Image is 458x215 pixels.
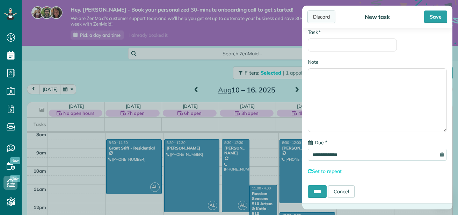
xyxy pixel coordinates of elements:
[308,139,327,146] label: Due
[363,13,392,20] div: New task
[307,11,335,23] div: Discard
[328,185,355,198] a: Cancel
[424,11,447,23] div: Save
[308,168,341,174] a: Set to repeat
[308,58,319,65] label: Note
[10,157,20,164] span: New
[308,29,321,36] label: Task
